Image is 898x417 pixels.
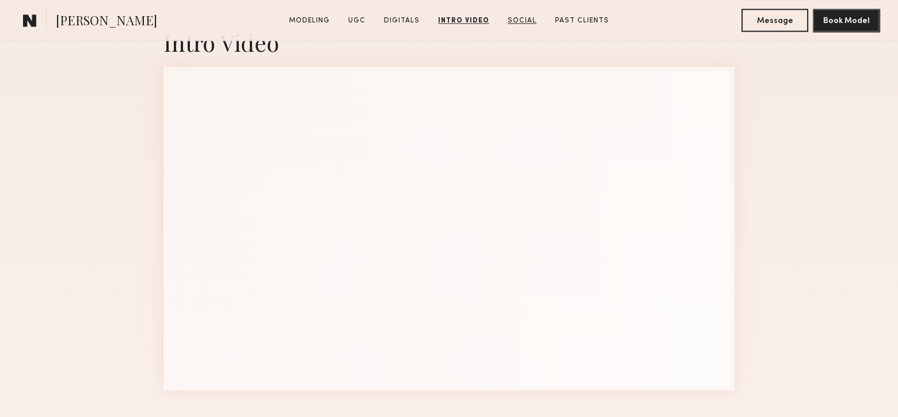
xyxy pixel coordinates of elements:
button: Book Model [813,9,880,32]
span: [PERSON_NAME] [56,12,157,32]
button: Message [741,9,808,32]
a: Digitals [379,16,424,26]
div: Intro Video [163,27,735,58]
a: Past Clients [550,16,614,26]
a: Intro Video [433,16,494,26]
a: UGC [344,16,370,26]
a: Social [503,16,541,26]
a: Modeling [284,16,334,26]
a: Book Model [813,15,880,25]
